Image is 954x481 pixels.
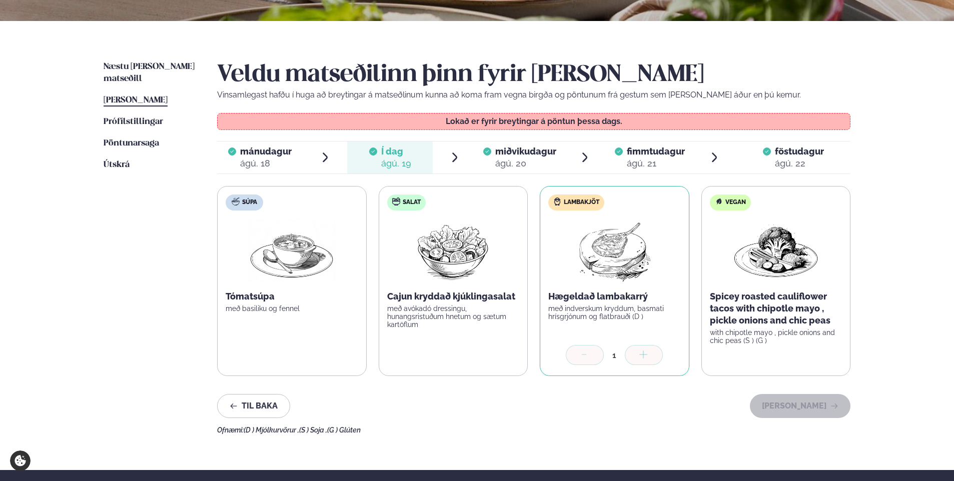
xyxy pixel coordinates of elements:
img: soup.svg [232,197,240,205]
p: með indverskum kryddum, basmati hrísgrjónum og flatbrauði (D ) [548,304,681,320]
p: með basiliku og fennel [226,304,358,312]
p: Tómatsúpa [226,290,358,302]
p: Cajun kryddað kjúklingasalat [387,290,520,302]
div: ágú. 22 [775,157,824,169]
button: Til baka [217,394,290,418]
a: Prófílstillingar [104,116,163,128]
p: Lokað er fyrir breytingar á pöntun þessa dags. [228,117,840,125]
img: Lamb-Meat.png [570,218,659,282]
span: Pöntunarsaga [104,139,159,147]
img: Vegan.png [732,218,820,282]
div: ágú. 19 [381,157,411,169]
span: (S ) Soja , [299,426,327,434]
p: Hægeldað lambakarrý [548,290,681,302]
p: with chipotle mayo , pickle onions and chic peas (S ) (G ) [710,328,842,344]
a: [PERSON_NAME] [104,94,168,106]
span: (D ) Mjólkurvörur , [244,426,299,434]
button: [PERSON_NAME] [750,394,850,418]
p: Spicey roasted cauliflower tacos with chipotle mayo , pickle onions and chic peas [710,290,842,326]
img: Lamb.svg [553,197,561,205]
span: Í dag [381,145,411,157]
span: fimmtudagur [627,146,685,156]
a: Cookie settings [10,450,31,471]
span: mánudagur [240,146,292,156]
div: 1 [604,349,625,361]
span: (G ) Glúten [327,426,361,434]
a: Næstu [PERSON_NAME] matseðill [104,61,197,85]
img: Vegan.svg [715,197,723,205]
h2: Veldu matseðilinn þinn fyrir [PERSON_NAME] [217,61,850,89]
img: Salad.png [409,218,497,282]
span: Vegan [725,198,746,206]
span: Útskrá [104,160,130,169]
div: ágú. 20 [495,157,556,169]
span: [PERSON_NAME] [104,96,168,104]
span: Súpa [242,198,257,206]
p: Vinsamlegast hafðu í huga að breytingar á matseðlinum kunna að koma fram vegna birgða og pöntunum... [217,89,850,101]
p: með avókadó dressingu, hunangsristuðum hnetum og sætum kartöflum [387,304,520,328]
span: Lambakjöt [564,198,599,206]
span: Næstu [PERSON_NAME] matseðill [104,62,195,83]
div: ágú. 21 [627,157,685,169]
span: Prófílstillingar [104,117,163,126]
a: Útskrá [104,159,130,171]
div: Ofnæmi: [217,426,850,434]
div: ágú. 18 [240,157,292,169]
span: miðvikudagur [495,146,556,156]
span: Salat [403,198,421,206]
img: salad.svg [392,197,400,205]
a: Pöntunarsaga [104,137,159,149]
img: Soup.png [248,218,336,282]
span: föstudagur [775,146,824,156]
